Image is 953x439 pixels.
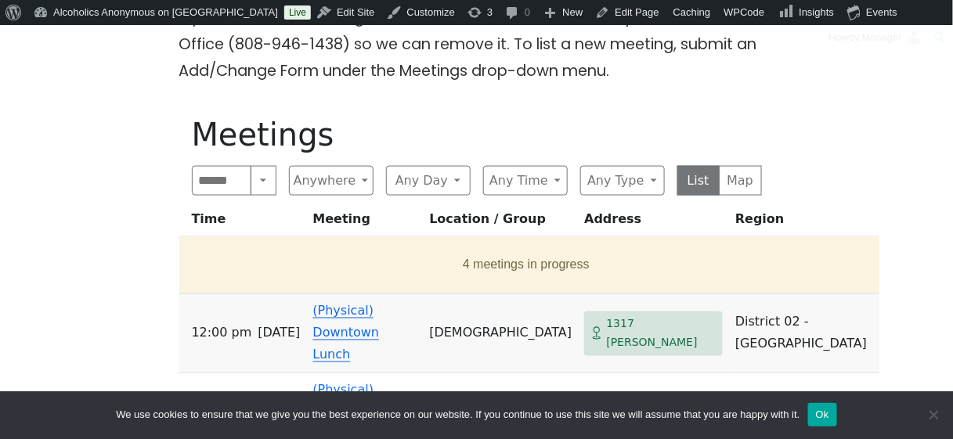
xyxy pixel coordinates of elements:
button: Ok [808,403,837,426]
th: Region [729,208,879,237]
button: Any Type [580,166,665,196]
span: 12:00 PM [192,322,252,344]
th: Time [179,208,307,237]
button: Any Day [386,166,471,196]
th: Address [578,208,729,237]
button: 4 meetings in progress [186,243,868,287]
th: Location / Group [423,208,578,237]
button: Anywhere [289,166,374,196]
span: Insights [800,6,835,18]
h1: Meetings [192,116,762,153]
a: Live [284,5,311,20]
th: Meeting [307,208,424,237]
span: Manager [862,31,902,43]
td: District 02 - [GEOGRAPHIC_DATA] [729,294,879,373]
td: [DEMOGRAPHIC_DATA] [423,294,578,373]
button: Map [719,166,762,196]
span: We use cookies to ensure that we give you the best experience on our website. If you continue to ... [116,407,800,423]
span: No [926,407,941,423]
a: Howdy, [823,25,929,50]
button: List [677,166,720,196]
a: (Physical) Downtown Lunch [313,304,380,362]
span: 1317 [PERSON_NAME] [607,315,717,353]
button: Any Time [483,166,568,196]
p: If you know of a meeting listed here that NO LONGER MEETS, please call Central Office (808-946-14... [179,5,774,85]
button: Search [251,166,276,196]
span: [DATE] [258,322,300,344]
input: Search [192,166,252,196]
